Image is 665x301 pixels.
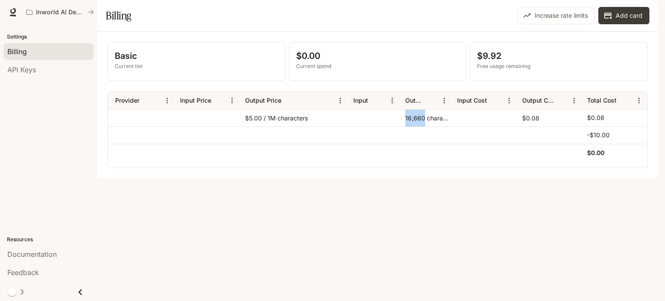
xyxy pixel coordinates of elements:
[477,49,640,62] p: $9.92
[503,94,516,107] button: Menu
[353,97,368,104] div: Input
[405,97,424,104] div: Output
[425,94,438,107] button: Sort
[23,3,98,21] button: All workspaces
[587,97,617,104] div: Total Cost
[296,62,459,70] p: Current spend
[241,109,349,126] div: $5.00 / 1M characters
[555,94,568,107] button: Sort
[106,7,131,24] h1: Billing
[212,94,225,107] button: Sort
[36,9,84,16] p: Inworld AI Demos
[598,7,649,24] button: Add card
[226,94,239,107] button: Menu
[617,94,630,107] button: Sort
[161,94,174,107] button: Menu
[369,94,382,107] button: Sort
[587,131,610,139] p: -$10.00
[334,94,347,107] button: Menu
[587,113,604,122] p: $0.08
[488,94,501,107] button: Sort
[457,97,487,104] div: Input Cost
[401,109,453,126] div: 16,660 characters
[477,62,640,70] p: Free usage remaining
[115,97,139,104] div: Provider
[115,49,278,62] p: Basic
[522,97,554,104] div: Output Cost
[140,94,153,107] button: Sort
[633,94,646,107] button: Menu
[587,149,604,157] h6: $0.00
[568,94,581,107] button: Menu
[115,62,278,70] p: Current tier
[438,94,451,107] button: Menu
[282,94,295,107] button: Sort
[245,97,281,104] div: Output Price
[518,109,583,126] div: $0.08
[180,97,211,104] div: Input Price
[517,7,595,24] button: Increase rate limits
[386,94,399,107] button: Menu
[296,49,459,62] p: $0.00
